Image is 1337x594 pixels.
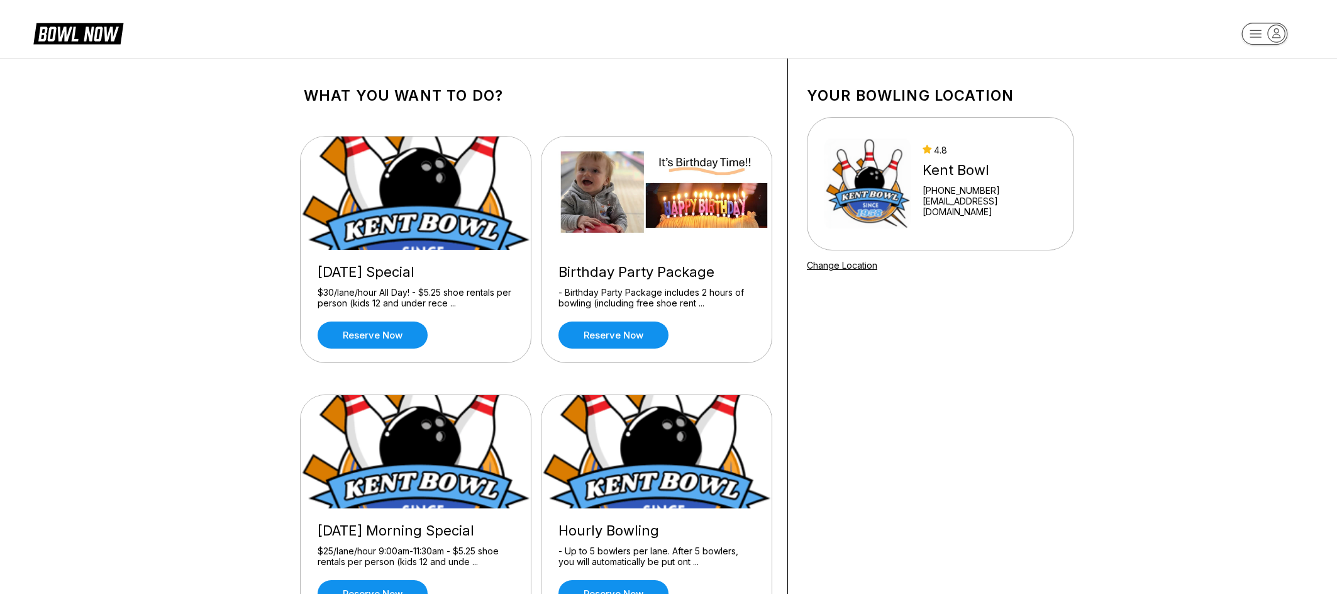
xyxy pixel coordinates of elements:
[923,196,1057,217] a: [EMAIL_ADDRESS][DOMAIN_NAME]
[301,395,532,508] img: Sunday Morning Special
[318,546,514,568] div: $25/lane/hour 9:00am-11:30am - $5.25 shoe rentals per person (kids 12 and unde ...
[318,322,428,349] a: Reserve now
[824,137,911,231] img: Kent Bowl
[558,322,668,349] a: Reserve now
[318,264,514,281] div: [DATE] Special
[558,546,755,568] div: - Up to 5 bowlers per lane. After 5 bowlers, you will automatically be put ont ...
[558,264,755,281] div: Birthday Party Package
[923,145,1057,155] div: 4.8
[318,287,514,309] div: $30/lane/hour All Day! - $5.25 shoe rentals per person (kids 12 and under rece ...
[301,137,532,250] img: Wednesday Special
[923,162,1057,179] div: Kent Bowl
[807,260,877,271] a: Change Location
[558,522,755,539] div: Hourly Bowling
[318,522,514,539] div: [DATE] Morning Special
[807,87,1074,104] h1: Your bowling location
[304,87,768,104] h1: What you want to do?
[558,287,755,309] div: - Birthday Party Package includes 2 hours of bowling (including free shoe rent ...
[541,137,773,250] img: Birthday Party Package
[923,185,1057,196] div: [PHONE_NUMBER]
[541,395,773,508] img: Hourly Bowling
